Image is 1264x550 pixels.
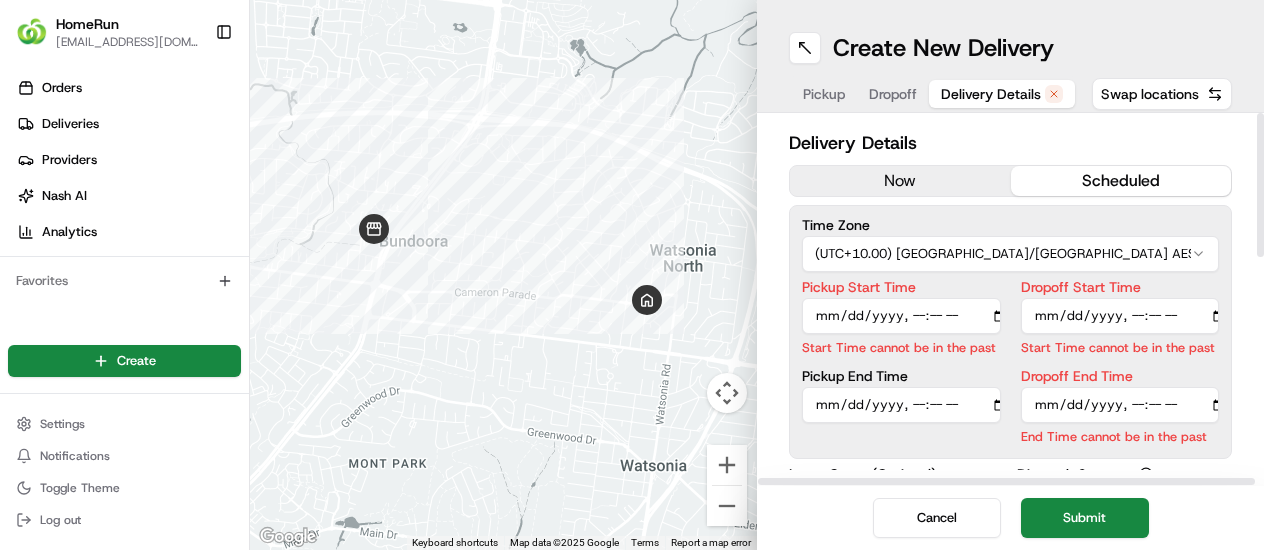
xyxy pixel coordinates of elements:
button: scheduled [1011,166,1232,196]
label: Dropoff End Time [1021,369,1220,383]
button: HomeRun [56,14,119,34]
label: Items Count (Optional) [789,467,1005,481]
a: Nash AI [8,180,249,212]
button: Create [8,345,241,377]
span: Swap locations [1101,84,1199,104]
button: Toggle Theme [8,474,241,502]
span: Create [117,352,156,370]
img: Google [255,524,321,550]
button: Cancel [873,498,1001,538]
span: Notifications [40,448,110,464]
label: Dispatch Strategy [1017,467,1233,481]
span: Nash AI [42,187,87,205]
span: Toggle Theme [40,480,120,496]
button: now [790,166,1011,196]
button: Dispatch Strategy [1139,467,1153,481]
div: Favorites [8,265,241,297]
a: Orders [8,72,249,104]
button: Log out [8,506,241,534]
button: Zoom out [707,486,747,526]
span: Orders [42,79,82,97]
label: Pickup Start Time [802,280,1001,294]
button: HomeRunHomeRun[EMAIL_ADDRESS][DOMAIN_NAME] [8,8,207,56]
p: Start Time cannot be in the past [802,338,1001,357]
label: Time Zone [802,218,1219,232]
button: Submit [1021,498,1149,538]
span: Providers [42,151,97,169]
a: Analytics [8,216,249,248]
h2: Delivery Details [789,129,1232,157]
button: [EMAIL_ADDRESS][DOMAIN_NAME] [56,34,199,50]
a: Open this area in Google Maps (opens a new window) [255,524,321,550]
button: Settings [8,410,241,438]
button: Notifications [8,442,241,470]
span: Settings [40,416,85,432]
button: Zoom in [707,445,747,485]
img: HomeRun [16,16,48,48]
label: Pickup End Time [802,369,1001,383]
a: Providers [8,144,249,176]
a: Report a map error [671,537,751,548]
span: Map data ©2025 Google [510,537,619,548]
button: Keyboard shortcuts [412,536,498,550]
p: Start Time cannot be in the past [1021,338,1220,357]
a: Deliveries [8,108,249,140]
label: Dropoff Start Time [1021,280,1220,294]
span: Log out [40,512,81,528]
a: Terms (opens in new tab) [631,537,659,548]
button: Swap locations [1092,78,1232,110]
span: Pickup [803,84,845,104]
span: Analytics [42,223,97,241]
span: Delivery Details [941,84,1041,104]
button: Map camera controls [707,373,747,413]
span: Dropoff [869,84,917,104]
p: End Time cannot be in the past [1021,427,1220,446]
span: Deliveries [42,115,99,133]
h1: Create New Delivery [833,32,1054,64]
